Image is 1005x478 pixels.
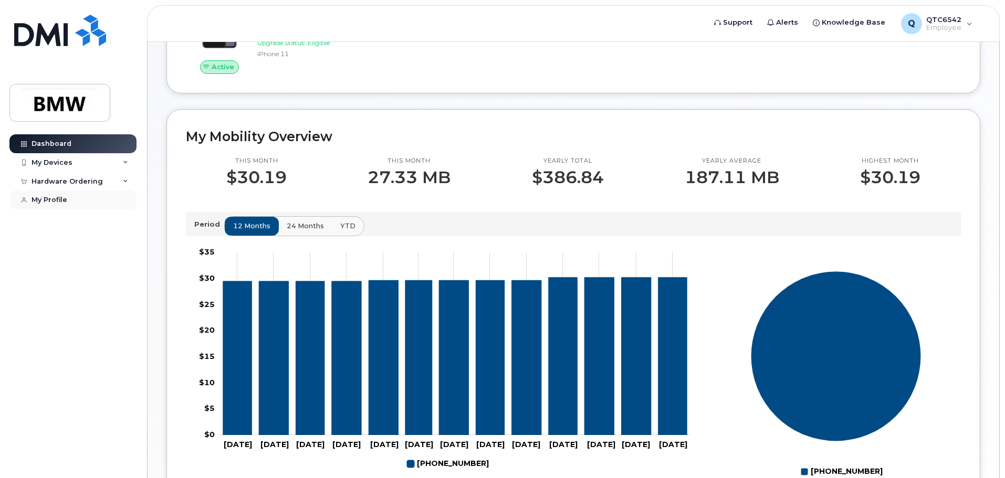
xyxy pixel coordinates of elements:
tspan: [DATE] [440,440,468,449]
p: This month [226,157,287,165]
p: Highest month [860,157,920,165]
span: Upgrade Status: [257,39,306,47]
tspan: $35 [199,247,215,257]
g: Chart [199,247,690,473]
tspan: [DATE] [260,440,289,449]
tspan: [DATE] [659,440,687,449]
p: $30.19 [226,168,287,187]
span: Eligible [308,39,330,47]
iframe: Messenger Launcher [959,432,997,470]
span: QTC6542 [926,15,961,24]
tspan: $20 [199,325,215,335]
tspan: $30 [199,273,215,282]
tspan: [DATE] [405,440,433,449]
span: Q [908,17,915,30]
span: 24 months [287,221,324,231]
tspan: $5 [204,403,215,413]
div: QTC6542 [894,13,980,34]
p: Yearly total [532,157,604,165]
tspan: [DATE] [370,440,399,449]
tspan: [DATE] [296,440,324,449]
a: Alerts [760,12,805,33]
span: Alerts [776,17,798,28]
p: Yearly average [685,157,779,165]
a: Knowledge Base [805,12,893,33]
span: Active [212,62,234,72]
tspan: $0 [204,430,215,439]
tspan: $25 [199,299,215,309]
p: Period [194,219,224,229]
tspan: $10 [199,377,215,387]
tspan: [DATE] [332,440,361,449]
h2: My Mobility Overview [186,129,961,144]
g: Legend [407,455,489,473]
tspan: [DATE] [512,440,540,449]
p: $30.19 [860,168,920,187]
p: $386.84 [532,168,604,187]
tspan: [DATE] [622,440,650,449]
p: This month [368,157,451,165]
span: Knowledge Base [822,17,885,28]
span: Employee [926,24,961,32]
tspan: [DATE] [224,440,252,449]
p: 187.11 MB [685,168,779,187]
a: Support [707,12,760,33]
p: 27.33 MB [368,168,451,187]
g: Series [751,271,922,441]
tspan: [DATE] [476,440,505,449]
span: Support [723,17,752,28]
g: 864-735-6599 [407,455,489,473]
tspan: $15 [199,352,215,361]
span: YTD [340,221,355,231]
div: iPhone 11 [257,49,366,58]
tspan: [DATE] [549,440,578,449]
g: 864-735-6599 [223,277,687,434]
tspan: [DATE] [587,440,615,449]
